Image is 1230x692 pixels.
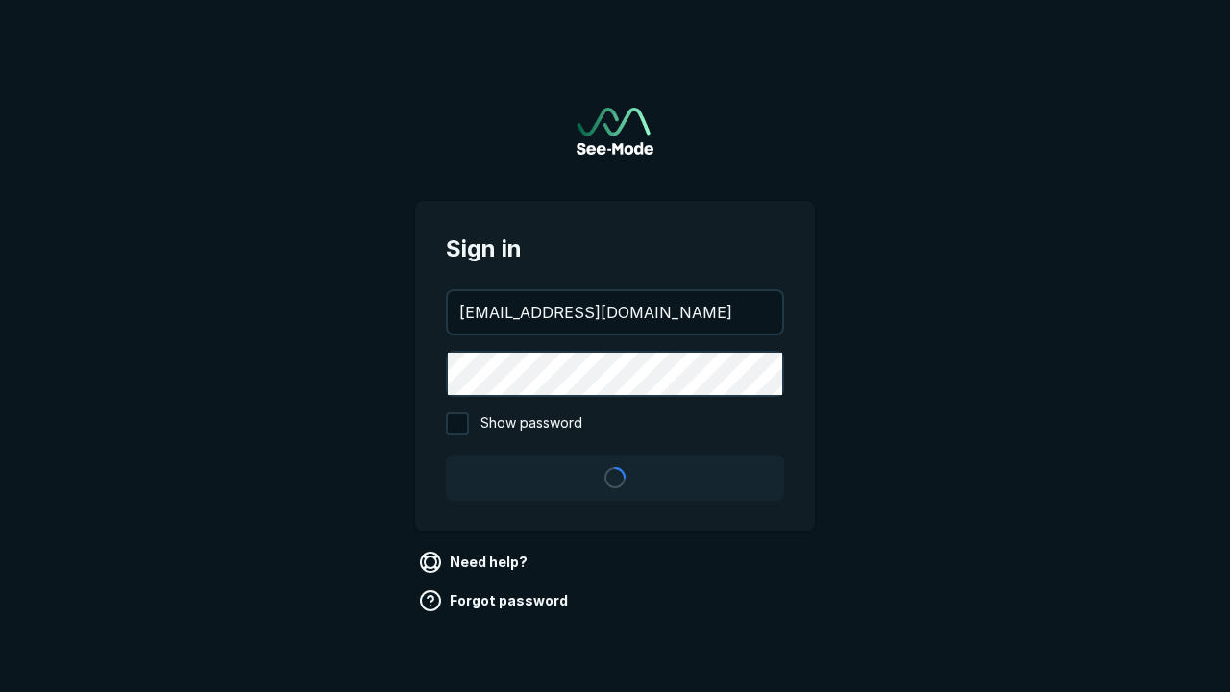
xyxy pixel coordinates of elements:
input: your@email.com [448,291,782,334]
span: Sign in [446,232,784,266]
span: Show password [480,412,582,435]
a: Need help? [415,547,535,578]
a: Forgot password [415,585,576,616]
a: Go to sign in [577,108,653,155]
img: See-Mode Logo [577,108,653,155]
